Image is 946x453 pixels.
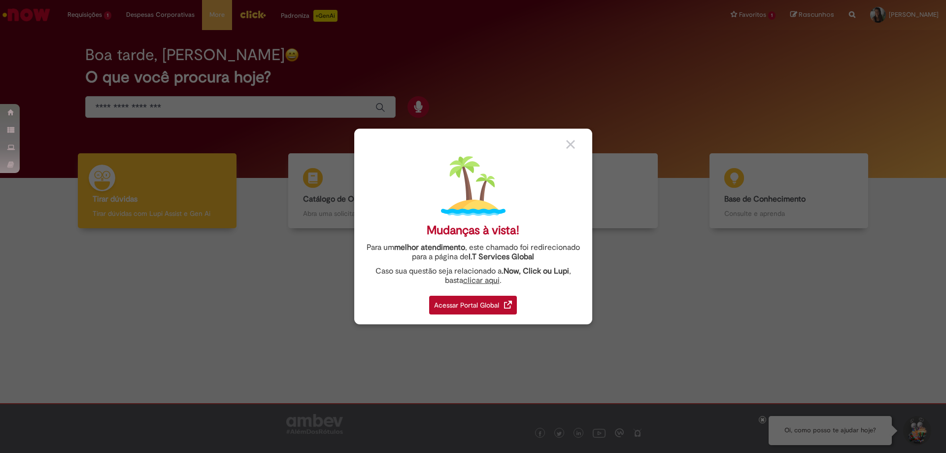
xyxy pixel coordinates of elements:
div: Acessar Portal Global [429,296,517,314]
div: Caso sua questão seja relacionado a , basta . [362,267,585,285]
img: island.png [441,154,506,218]
a: Acessar Portal Global [429,290,517,314]
a: clicar aqui [463,270,500,285]
div: Mudanças à vista! [427,223,519,238]
a: I.T Services Global [469,246,534,262]
img: close_button_grey.png [566,140,575,149]
img: redirect_link.png [504,301,512,309]
strong: melhor atendimento [394,243,465,252]
strong: .Now, Click ou Lupi [502,266,569,276]
div: Para um , este chamado foi redirecionado para a página de [362,243,585,262]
